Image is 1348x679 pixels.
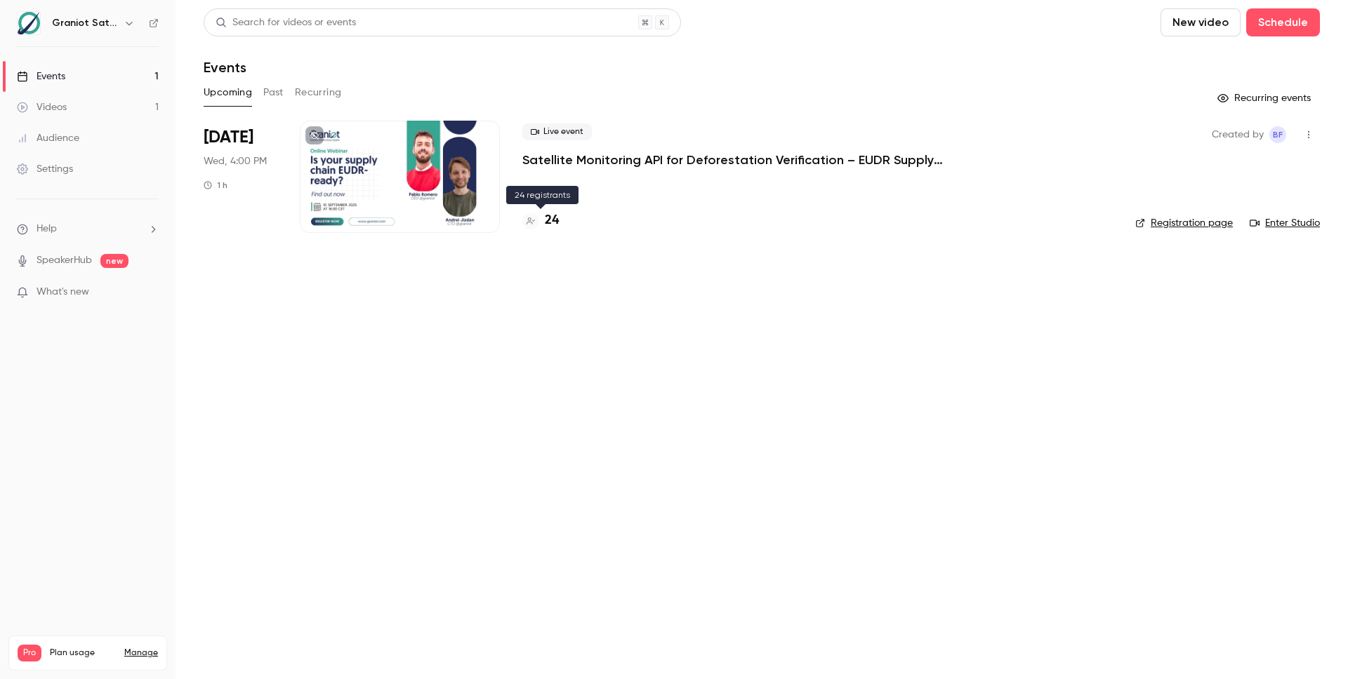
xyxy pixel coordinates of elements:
span: Help [37,222,57,236]
span: new [100,254,128,268]
span: Pro [18,645,41,661]
button: Past [263,81,284,104]
button: Upcoming [204,81,252,104]
div: Videos [17,100,67,114]
a: 24 [522,211,559,230]
div: 1 h [204,180,227,191]
span: Live event [522,123,592,140]
span: Plan usage [50,647,116,659]
button: Schedule [1246,8,1320,36]
div: Search for videos or events [216,15,356,30]
a: Manage [124,647,158,659]
a: Enter Studio [1250,216,1320,230]
a: Registration page [1135,216,1233,230]
button: New video [1161,8,1241,36]
button: Recurring [295,81,342,104]
div: Sep 10 Wed, 4:00 PM (Europe/Paris) [204,121,277,233]
div: Audience [17,131,79,145]
span: [DATE] [204,126,253,149]
li: help-dropdown-opener [17,222,159,236]
span: What's new [37,285,89,300]
a: SpeakerHub [37,253,92,268]
span: BF [1273,126,1283,143]
img: Graniot Satellite Technologies SL [18,12,40,34]
div: Settings [17,162,73,176]
h4: 24 [545,211,559,230]
h1: Events [204,59,246,76]
span: Created by [1212,126,1264,143]
span: Wed, 4:00 PM [204,154,267,168]
a: Satellite Monitoring API for Deforestation Verification – EUDR Supply Chains [522,152,944,168]
div: Events [17,69,65,83]
span: Beliza Falcon [1269,126,1286,143]
button: Recurring events [1211,87,1320,109]
h6: Graniot Satellite Technologies SL [52,16,118,30]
